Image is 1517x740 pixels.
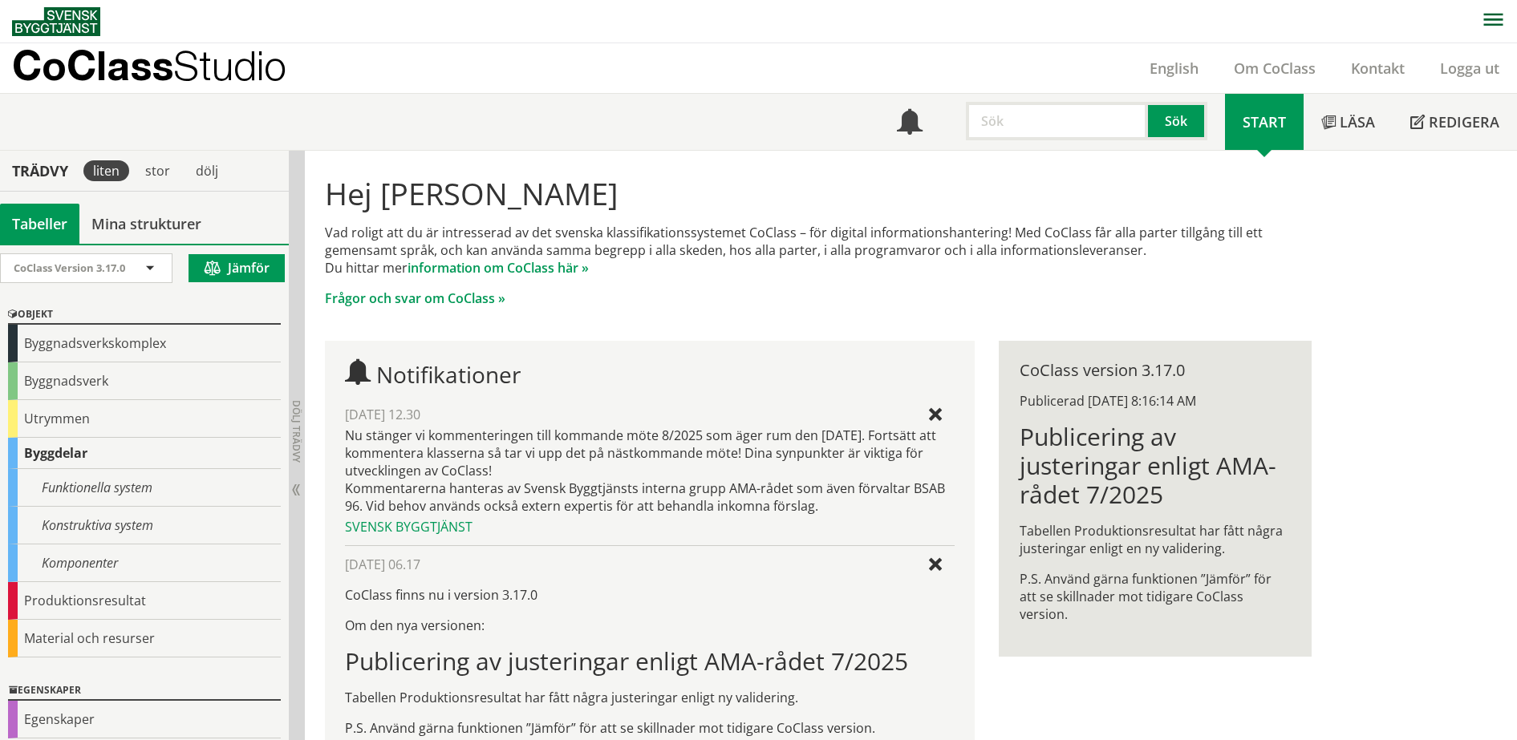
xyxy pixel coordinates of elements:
[12,43,321,93] a: CoClassStudio
[345,556,420,573] span: [DATE] 06.17
[8,620,281,657] div: Material och resurser
[1020,392,1290,410] div: Publicerad [DATE] 8:16:14 AM
[1422,59,1517,78] a: Logga ut
[8,544,281,582] div: Komponenter
[376,359,521,390] span: Notifikationer
[325,289,505,307] a: Frågor och svar om CoClass »
[345,586,954,604] p: CoClass finns nu i version 3.17.0
[1393,94,1517,150] a: Redigera
[897,111,923,136] span: Notifikationer
[8,438,281,469] div: Byggdelar
[83,160,129,181] div: liten
[1020,570,1290,623] p: P.S. Använd gärna funktionen ”Jämför” för att se skillnader mot tidigare CoClass version.
[8,325,281,362] div: Byggnadsverkskomplex
[186,160,228,181] div: dölj
[1304,94,1393,150] a: Läsa
[1148,102,1207,140] button: Sök
[173,42,286,89] span: Studio
[12,7,100,36] img: Svensk Byggtjänst
[8,701,281,738] div: Egenskaper
[345,689,954,706] p: Tabellen Produktionsresultat har fått några justeringar enligt ny validering.
[966,102,1148,140] input: Sök
[325,224,1311,277] p: Vad roligt att du är intresserad av det svenska klassifikationssystemet CoClass – för digital inf...
[1020,362,1290,379] div: CoClass version 3.17.0
[1225,94,1304,150] a: Start
[1020,423,1290,509] h1: Publicering av justeringar enligt AMA-rådet 7/2025
[8,305,281,325] div: Objekt
[345,427,954,515] div: Nu stänger vi kommenteringen till kommande möte 8/2025 som äger rum den [DATE]. Fortsätt att komm...
[12,56,286,75] p: CoClass
[1216,59,1333,78] a: Om CoClass
[1243,112,1286,131] span: Start
[345,617,954,634] p: Om den nya versionen:
[8,507,281,544] div: Konstruktiva system
[1132,59,1216,78] a: English
[8,400,281,438] div: Utrymmen
[1333,59,1422,78] a: Kontakt
[136,160,180,181] div: stor
[1429,112,1499,131] span: Redigera
[408,259,589,277] a: information om CoClass här »
[325,176,1311,211] h1: Hej [PERSON_NAME]
[345,647,954,676] h1: Publicering av justeringar enligt AMA-rådet 7/2025
[1340,112,1375,131] span: Läsa
[14,261,125,275] span: CoClass Version 3.17.0
[8,582,281,620] div: Produktionsresultat
[290,400,303,463] span: Dölj trädvy
[8,362,281,400] div: Byggnadsverk
[8,469,281,507] div: Funktionella system
[345,518,954,536] div: Svensk Byggtjänst
[345,719,954,737] p: P.S. Använd gärna funktionen ”Jämför” för att se skillnader mot tidigare CoClass version.
[345,406,420,423] span: [DATE] 12.30
[3,162,77,180] div: Trädvy
[189,254,285,282] button: Jämför
[79,204,213,244] a: Mina strukturer
[8,681,281,701] div: Egenskaper
[1020,522,1290,557] p: Tabellen Produktionsresultat har fått några justeringar enligt en ny validering.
